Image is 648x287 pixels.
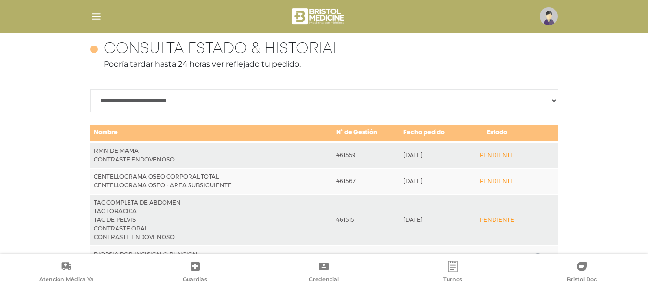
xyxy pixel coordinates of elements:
[400,142,467,168] td: [DATE]
[90,246,333,272] td: BIOPSIA POR INCISION O PUNCION PUNCION MAMARIA CON AGUJA GRUESA- CORE BIOPSIA
[332,194,400,246] td: 461515
[567,276,597,285] span: Bristol Doc
[467,124,526,142] td: Estado
[90,11,102,23] img: Cober_menu-lines-white.svg
[90,124,333,142] td: Nombre
[400,194,467,246] td: [DATE]
[332,142,400,168] td: 461559
[400,168,467,194] td: [DATE]
[90,194,333,246] td: TAC COMPLETA DE ABDOMEN TAC TORACICA TAC DE PELVIS CONTRASTE ORAL CONTRASTE ENDOVENOSO
[90,142,333,168] td: RMN DE MAMA CONTRASTE ENDOVENOSO
[517,261,646,285] a: Bristol Doc
[90,58,558,70] p: Podría tardar hasta 24 horas ver reflejado tu pedido.
[400,124,467,142] td: Fecha pedido
[259,261,389,285] a: Credencial
[540,7,558,25] img: profile-placeholder.svg
[309,276,339,285] span: Credencial
[467,142,526,168] td: PENDIENTE
[467,168,526,194] td: PENDIENTE
[332,124,400,142] td: N° de Gestión
[467,194,526,246] td: PENDIENTE
[131,261,260,285] a: Guardias
[332,168,400,194] td: 461567
[104,40,341,58] h4: Consulta estado & historial
[290,5,347,28] img: bristol-medicine-blanco.png
[39,276,94,285] span: Atención Médica Ya
[467,246,526,272] td: APROBADO
[183,276,207,285] span: Guardias
[2,261,131,285] a: Atención Médica Ya
[443,276,462,285] span: Turnos
[332,246,400,272] td: 458367
[90,168,333,194] td: CENTELLOGRAMA OSEO CORPORAL TOTAL CENTELLOGRAMA OSEO - AREA SUBSIGUIENTE
[389,261,518,285] a: Turnos
[400,246,467,272] td: [DATE]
